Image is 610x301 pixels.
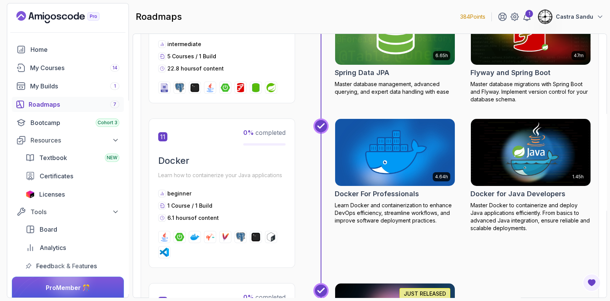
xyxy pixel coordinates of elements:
[266,232,276,242] img: bash logo
[160,232,169,242] img: java logo
[167,65,224,72] p: 22.8 hours of content
[21,258,124,274] a: feedback
[335,80,455,96] p: Master database management, advanced querying, and expert data handling with ease
[167,202,190,209] span: 1 Course
[556,13,593,21] p: Castra Sandu
[30,63,119,72] div: My Courses
[525,10,533,18] div: 1
[26,191,35,198] img: jetbrains icon
[266,83,276,92] img: spring logo
[158,132,167,141] span: 11
[196,53,216,59] span: / 1 Build
[435,174,448,180] p: 4.64h
[205,83,215,92] img: java logo
[251,83,260,92] img: spring-data-jpa logo
[243,129,286,136] span: completed
[21,222,124,237] a: board
[12,97,124,112] a: roadmaps
[471,119,591,186] img: Docker for Java Developers card
[221,232,230,242] img: maven logo
[236,83,245,92] img: flyway logo
[221,83,230,92] img: spring-boot logo
[175,83,184,92] img: postgres logo
[335,67,389,78] h2: Spring Data JPA
[40,171,73,181] span: Certificates
[175,232,184,242] img: spring-boot logo
[160,83,169,92] img: sql logo
[167,40,201,48] p: intermediate
[205,232,215,242] img: jib logo
[36,261,97,271] span: Feedback & Features
[30,207,119,216] div: Tools
[470,189,565,199] h2: Docker for Java Developers
[574,53,584,59] p: 47m
[12,115,124,130] a: bootcamp
[335,202,455,224] p: Learn Docker and containerization to enhance DevOps efficiency, streamline workflows, and improve...
[243,293,254,301] span: 0 %
[522,12,531,21] a: 1
[251,232,260,242] img: terminal logo
[158,170,286,181] p: Learn how to containerize your Java applications
[572,174,584,180] p: 1.45h
[114,83,116,89] span: 1
[39,190,65,199] span: Licenses
[167,214,219,222] p: 6.1 hours of content
[21,240,124,255] a: analytics
[160,248,169,257] img: vscode logo
[243,293,286,301] span: completed
[12,60,124,75] a: courses
[12,78,124,94] a: builds
[167,53,194,59] span: 5 Courses
[40,243,66,252] span: Analytics
[136,11,182,23] h2: roadmaps
[470,80,591,103] p: Master database migrations with Spring Boot and Flyway. Implement version control for your databa...
[21,150,124,165] a: textbook
[335,189,419,199] h2: Docker For Professionals
[404,290,446,298] p: JUST RELEASED
[243,129,254,136] span: 0 %
[30,82,119,91] div: My Builds
[12,42,124,57] a: home
[190,83,199,92] img: terminal logo
[107,155,117,161] span: NEW
[98,120,117,126] span: Cohort 3
[30,118,119,127] div: Bootcamp
[29,100,119,109] div: Roadmaps
[335,118,455,224] a: Docker For Professionals card4.64hDocker For ProfessionalsLearn Docker and containerization to en...
[167,190,191,197] p: beginner
[435,53,448,59] p: 6.65h
[470,67,551,78] h2: Flyway and Spring Boot
[190,232,199,242] img: docker logo
[16,11,117,23] a: Landing page
[12,205,124,219] button: Tools
[112,65,117,71] span: 14
[470,202,591,232] p: Master Docker to containerize and deploy Java applications efficiently. From basics to advanced J...
[538,9,604,24] button: user profile imageCastra Sandu
[39,153,67,162] span: Textbook
[583,274,601,292] button: Open Feedback Button
[21,187,124,202] a: licenses
[538,10,552,24] img: user profile image
[236,232,245,242] img: postgres logo
[335,119,455,186] img: Docker For Professionals card
[460,13,485,21] p: 384 Points
[158,155,286,167] h2: Docker
[470,118,591,232] a: Docker for Java Developers card1.45hDocker for Java DevelopersMaster Docker to containerize and d...
[113,101,116,107] span: 7
[30,136,119,145] div: Resources
[40,225,57,234] span: Board
[21,168,124,184] a: certificates
[30,45,119,54] div: Home
[12,133,124,147] button: Resources
[192,202,212,209] span: / 1 Build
